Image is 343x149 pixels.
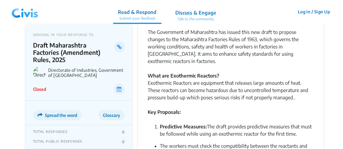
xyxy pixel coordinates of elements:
[118,16,156,21] p: Submit your feedback
[175,9,216,16] p: Discuss & Engage
[33,86,46,92] p: Closed
[175,16,216,22] p: Talk to the community
[33,33,125,37] p: SENDING IN YOUR RESPONSE TO
[160,123,314,137] li: The draft provides predictive measures that must be followed while using an exothermic reactor fo...
[148,21,314,65] div: The Government of Maharashtra has issued this new draft to propose changes to the Maharashtra Fac...
[33,139,82,144] p: TOTAL PUBLIC RESPONSES
[122,139,124,144] p: 0
[33,110,82,120] button: Spread the word
[33,130,68,134] p: TOTAL RESPONSES
[103,113,120,118] span: Glossary
[148,109,181,115] strong: Key Proposals:
[9,3,41,21] img: navlogo.png
[148,73,219,79] strong: What are Exothermic Reactors?
[294,7,334,16] button: Log In / Sign Up
[33,41,114,63] p: Draft Maharashtra Factories (Amendment) Rules, 2025
[118,8,156,16] p: Read & Respond
[122,130,124,134] p: 0
[33,66,46,79] img: Directorate of Industries, Government of Maharashtra logo
[160,124,207,130] strong: Predictive Measures:
[45,113,77,118] span: Spread the word
[98,110,125,120] button: Glossary
[48,68,125,78] p: Directorate of Industries, Government of [GEOGRAPHIC_DATA]
[148,79,314,108] div: Exothermic Reactors are equipment that releases large amounts of heat. These reactors can become ...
